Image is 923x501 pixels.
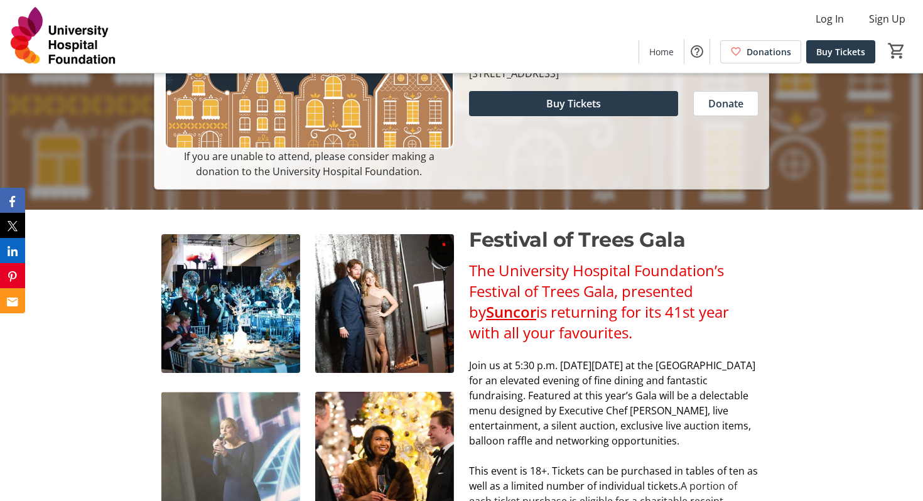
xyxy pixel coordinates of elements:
[684,39,710,64] button: Help
[165,149,454,179] p: If you are unable to attend, please consider making a donation to the University Hospital Foundat...
[859,9,915,29] button: Sign Up
[885,40,908,62] button: Cart
[161,234,300,373] img: undefined
[869,11,905,26] span: Sign Up
[8,5,119,68] img: University Hospital Foundation's Logo
[708,96,743,111] span: Donate
[315,234,454,373] img: undefined
[806,9,854,29] button: Log In
[469,91,678,116] button: Buy Tickets
[816,45,865,58] span: Buy Tickets
[649,45,674,58] span: Home
[469,66,628,81] div: [STREET_ADDRESS]
[486,301,536,322] a: Suncor
[469,464,758,493] span: This event is 18+. Tickets can be purchased in tables of ten as well as a limited number of indiv...
[469,301,729,343] span: is returning for its 41st year with all your favourites.
[693,91,758,116] button: Donate
[639,40,684,63] a: Home
[806,40,875,63] a: Buy Tickets
[747,45,791,58] span: Donations
[469,260,724,322] span: The University Hospital Foundation’s Festival of Trees Gala, presented by
[546,96,601,111] span: Buy Tickets
[469,227,685,252] span: Festival of Trees Gala
[469,358,755,448] span: Join us at 5:30 p.m. [DATE][DATE] at the [GEOGRAPHIC_DATA] for an elevated evening of fine dining...
[816,11,844,26] span: Log In
[720,40,801,63] a: Donations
